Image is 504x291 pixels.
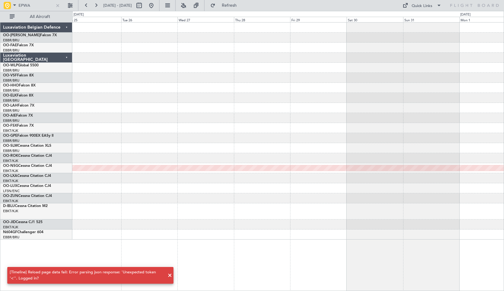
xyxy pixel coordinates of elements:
a: OO-ROKCessna Citation CJ4 [3,154,52,158]
span: OO-SLM [3,144,18,148]
a: EBBR/BRU [3,108,19,113]
a: OO-ZUNCessna Citation CJ4 [3,194,52,198]
span: OO-LUX [3,184,17,188]
span: OO-GPE [3,134,17,138]
a: EBKT/KJK [3,169,18,173]
div: Sun 31 [403,17,460,22]
a: OO-FSXFalcon 7X [3,124,34,128]
a: OO-WLPGlobal 5500 [3,64,39,67]
a: OO-JIDCessna CJ1 525 [3,220,43,224]
a: EBKT/KJK [3,128,18,133]
span: OO-[PERSON_NAME] [3,33,40,37]
a: OO-GPEFalcon 900EX EASy II [3,134,53,138]
span: OO-LAH [3,104,18,107]
a: OO-LUXCessna Citation CJ4 [3,184,51,188]
a: OO-[PERSON_NAME]Falcon 7X [3,33,57,37]
button: Quick Links [399,1,444,10]
a: OO-FAEFalcon 7X [3,44,34,47]
a: EBBR/BRU [3,48,19,53]
span: OO-ROK [3,154,18,158]
a: OO-SLMCessna Citation XLS [3,144,51,148]
a: EBBR/BRU [3,78,19,83]
div: [Timeline] Reload page data fail: Error parsing json response: 'Unexpected token '<''. Logged in? [10,269,164,281]
a: EBKT/KJK [3,199,18,203]
a: EBBR/BRU [3,118,19,123]
a: OO-ELKFalcon 8X [3,94,33,97]
a: EBKT/KJK [3,225,18,230]
div: [DATE] [74,12,84,17]
div: Wed 27 [177,17,234,22]
span: All Aircraft [16,15,64,19]
div: Mon 25 [65,17,121,22]
span: OO-NSG [3,164,18,168]
a: LFSN/ENC [3,189,20,193]
a: OO-VSFFalcon 8X [3,74,34,77]
span: OO-JID [3,220,16,224]
a: EBKT/KJK [3,159,18,163]
a: OO-LXACessna Citation CJ4 [3,174,51,178]
span: OO-ELK [3,94,17,97]
span: OO-HHO [3,84,19,87]
a: EBKT/KJK [3,179,18,183]
span: OO-WLP [3,64,18,67]
span: OO-LXA [3,174,17,178]
span: Refresh [217,3,242,8]
span: OO-VSF [3,74,17,77]
a: EBBR/BRU [3,68,19,73]
a: EBBR/BRU [3,235,19,240]
a: OO-LAHFalcon 7X [3,104,34,107]
a: D-IBLUCessna Citation M2 [3,204,48,208]
div: Quick Links [412,3,432,9]
span: [DATE] - [DATE] [103,3,132,8]
a: N604GFChallenger 604 [3,230,43,234]
div: Tue 26 [121,17,178,22]
a: EBBR/BRU [3,38,19,43]
span: OO-FAE [3,44,17,47]
a: OO-AIEFalcon 7X [3,114,33,117]
div: Sat 30 [347,17,403,22]
div: [DATE] [460,12,471,17]
span: OO-ZUN [3,194,18,198]
span: D-IBLU [3,204,15,208]
span: OO-FSX [3,124,17,128]
a: EBBR/BRU [3,149,19,153]
a: OO-HHOFalcon 8X [3,84,36,87]
a: EBBR/BRU [3,138,19,143]
a: OO-NSGCessna Citation CJ4 [3,164,52,168]
button: All Aircraft [7,12,66,22]
button: Refresh [207,1,244,10]
input: Airport [19,1,53,10]
div: Fri 29 [290,17,347,22]
span: OO-AIE [3,114,16,117]
a: EBBR/BRU [3,88,19,93]
div: Thu 28 [234,17,290,22]
a: EBBR/BRU [3,98,19,103]
a: EBKT/KJK [3,209,18,213]
span: N604GF [3,230,17,234]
